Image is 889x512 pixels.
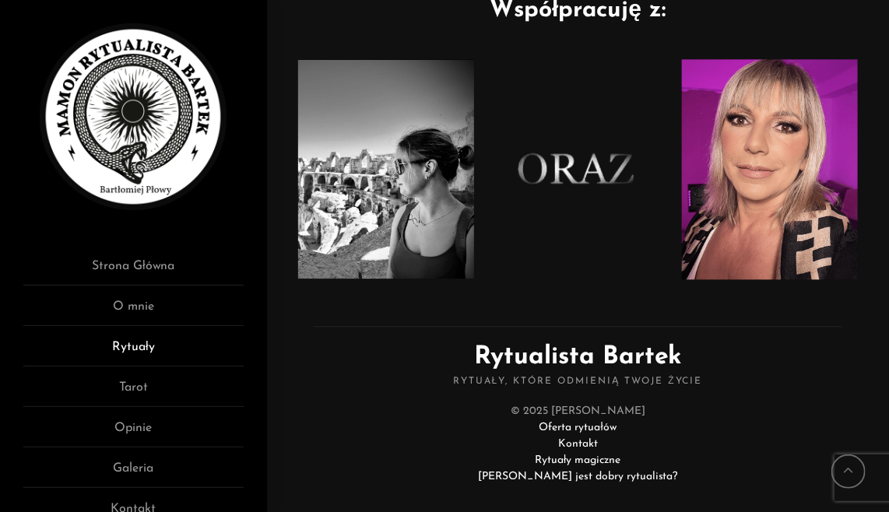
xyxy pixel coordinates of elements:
[23,419,244,447] a: Opinie
[23,257,244,286] a: Strona Główna
[23,338,244,366] a: Rytuały
[23,459,244,488] a: Galeria
[314,376,842,388] span: Rytuały, które odmienią Twoje życie
[40,23,227,210] img: Rytualista Bartek
[314,326,842,388] h2: Rytualista Bartek
[314,403,842,485] div: © 2025 [PERSON_NAME]
[478,471,678,482] a: [PERSON_NAME] jest dobry rytualista?
[23,378,244,407] a: Tarot
[535,454,620,466] a: Rytuały magiczne
[23,297,244,326] a: O mnie
[539,422,617,433] a: Oferta rytuałów
[558,438,598,450] a: Kontakt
